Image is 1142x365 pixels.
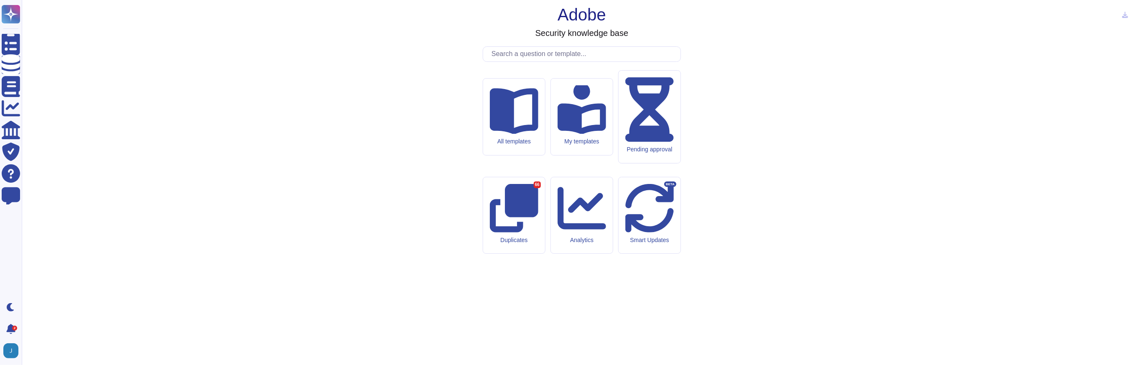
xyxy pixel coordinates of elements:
img: user [3,343,18,358]
div: My templates [558,138,606,145]
h3: Security knowledge base [535,28,628,38]
div: 2 [12,326,17,331]
div: All templates [490,138,538,145]
div: Analytics [558,237,606,244]
div: BETA [664,181,676,187]
button: user [2,342,24,360]
div: Pending approval [625,146,674,153]
div: 66 [534,181,541,188]
input: Search a question or template... [487,47,681,61]
div: Smart Updates [625,237,674,244]
div: Duplicates [490,237,538,244]
h1: Adobe [558,5,606,25]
